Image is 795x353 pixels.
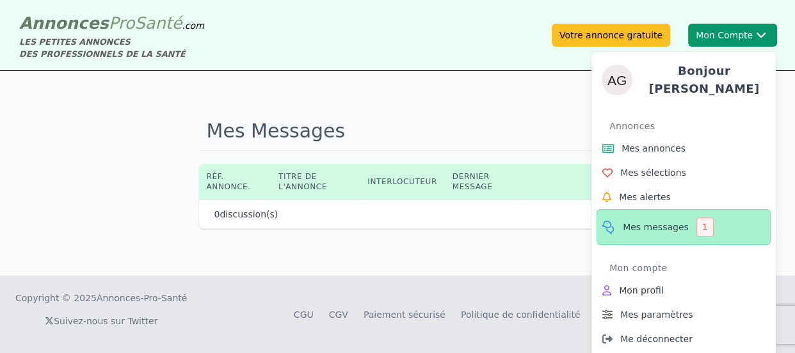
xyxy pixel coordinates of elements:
a: Suivez-nous sur Twitter [45,316,157,326]
a: CGV [329,310,348,320]
a: Mes annonces [597,136,771,161]
a: Annonces-Pro-Santé [97,292,187,304]
span: Me déconnecter [620,333,693,345]
span: Santé [134,13,182,33]
th: Interlocuteur [360,164,444,200]
span: Mes messages [623,221,689,233]
div: Copyright © 2025 [15,292,187,304]
th: Titre de l'annonce [271,164,360,200]
a: Paiement sécurisé [364,310,446,320]
span: Mes paramètres [620,308,693,321]
a: CGU [294,310,314,320]
a: Mes messages1 [597,209,771,245]
span: Mes annonces [622,142,686,155]
th: Réf. annonce. [199,164,271,200]
span: 0 [214,209,220,219]
th: Dernier message [445,164,525,200]
div: Mon compte [609,258,771,278]
span: Mon profil [619,284,664,297]
h1: Mes Messages [199,112,597,151]
img: andrea [602,65,632,95]
a: Votre annonce gratuite [552,24,670,47]
a: Politique de confidentialité [461,310,581,320]
span: Pro [109,13,135,33]
span: Mes sélections [620,166,686,179]
span: Annonces [19,13,109,33]
h4: Bonjour [PERSON_NAME] [643,62,766,98]
a: Mes paramètres [597,302,771,327]
div: LES PETITES ANNONCES DES PROFESSIONNELS DE LA SANTÉ [19,36,204,60]
div: Annonces [609,116,771,136]
a: Mon profil [597,278,771,302]
span: .com [182,20,204,31]
a: Me déconnecter [597,327,771,351]
p: discussion(s) [214,208,278,221]
button: Mon CompteandreaBonjour [PERSON_NAME]AnnoncesMes annoncesMes sélectionsMes alertesMes messages1Mo... [688,24,777,47]
a: AnnoncesProSanté.com [19,13,204,33]
span: Mes alertes [619,191,671,203]
a: Mes alertes [597,185,771,209]
div: 1 [696,217,714,237]
a: Mes sélections [597,161,771,185]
